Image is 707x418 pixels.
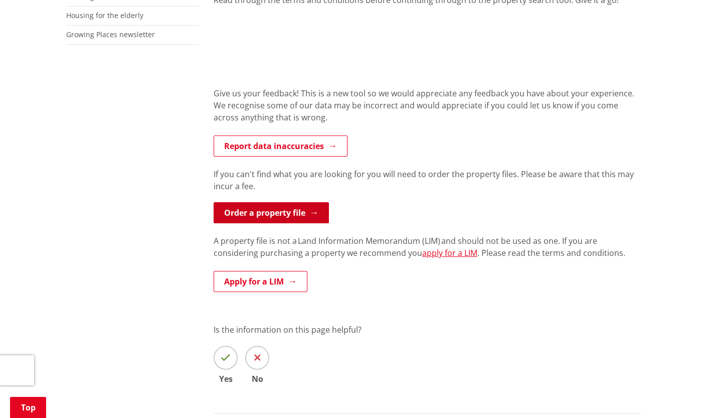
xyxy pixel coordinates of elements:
[214,168,641,192] p: If you can't find what you are looking for you will need to order the property files. Please be a...
[214,87,641,135] div: Give us your feedback! This is a new tool so we would appreciate any feedback you have about your...
[214,202,329,223] a: Order a property file
[66,30,155,39] a: Growing Places newsletter
[214,235,641,271] div: A property file is not a Land Information Memorandum (LIM) and should not be used as one. If you ...
[661,376,697,412] iframe: Messenger Launcher
[214,271,307,292] a: Apply for a LIM
[214,324,641,336] p: Is the information on this page helpful?
[10,397,46,418] a: Top
[214,375,238,383] span: Yes
[66,11,143,20] a: Housing for the elderly
[245,375,269,383] span: No
[214,135,347,157] a: Report data inaccuracies
[422,247,477,258] a: apply for a LIM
